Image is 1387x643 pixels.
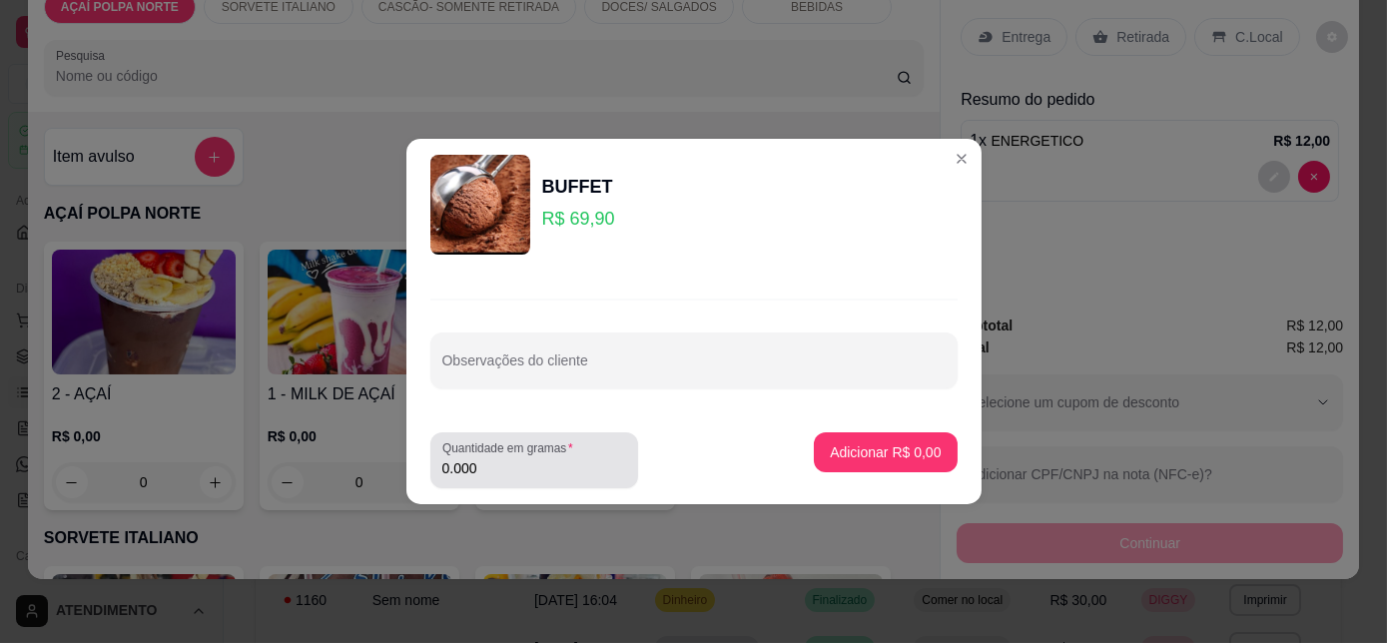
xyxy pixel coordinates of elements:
button: Adicionar R$ 0,00 [814,432,957,472]
input: Quantidade em gramas [442,458,626,478]
p: R$ 69,90 [542,205,615,233]
div: BUFFET [542,173,615,201]
img: product-image [430,155,530,255]
input: Observações do cliente [442,358,946,378]
label: Quantidade em gramas [442,439,580,456]
p: Adicionar R$ 0,00 [830,442,941,462]
button: Close [946,143,978,175]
